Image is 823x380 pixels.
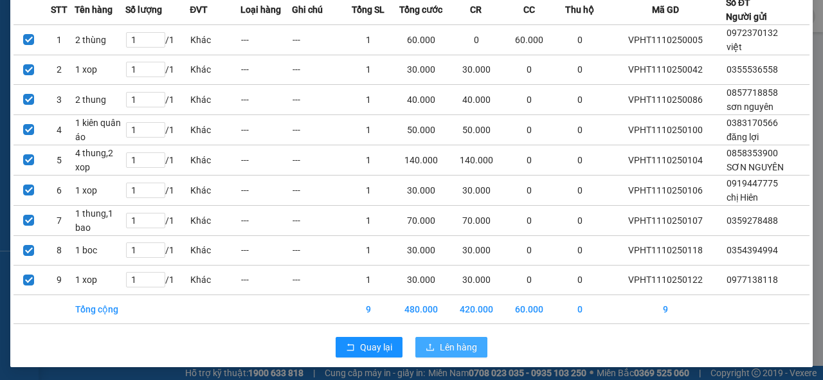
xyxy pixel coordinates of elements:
[606,55,726,84] td: VPHT1110250042
[343,145,393,175] td: 1
[190,265,240,294] td: Khác
[44,114,75,145] td: 4
[75,294,125,323] td: Tổng cộng
[125,265,190,294] td: / 1
[606,24,726,55] td: VPHT1110250005
[415,337,487,357] button: uploadLên hàng
[606,84,726,114] td: VPHT1110250086
[393,55,449,84] td: 30.000
[292,205,343,235] td: ---
[503,145,554,175] td: 0
[399,3,442,17] span: Tổng cước
[503,265,554,294] td: 0
[343,294,393,323] td: 9
[393,145,449,175] td: 140.000
[393,235,449,265] td: 30.000
[125,114,190,145] td: / 1
[503,235,554,265] td: 0
[393,175,449,205] td: 30.000
[449,114,504,145] td: 50.000
[240,55,291,84] td: ---
[240,84,291,114] td: ---
[393,24,449,55] td: 60.000
[240,145,291,175] td: ---
[727,64,778,75] span: 0355536558
[449,145,504,175] td: 140.000
[343,205,393,235] td: 1
[292,175,343,205] td: ---
[240,114,291,145] td: ---
[125,175,190,205] td: / 1
[240,3,281,17] span: Loại hàng
[292,235,343,265] td: ---
[555,175,606,205] td: 0
[727,162,784,172] span: SƠN NGUYÊN
[44,235,75,265] td: 8
[346,343,355,353] span: rollback
[393,265,449,294] td: 30.000
[240,175,291,205] td: ---
[190,3,208,17] span: ĐVT
[555,235,606,265] td: 0
[71,48,292,64] li: Hotline: 19001874
[393,84,449,114] td: 40.000
[727,148,778,158] span: 0858353900
[44,55,75,84] td: 2
[16,93,140,158] b: GỬI : VP [PERSON_NAME]
[190,24,240,55] td: Khác
[343,24,393,55] td: 1
[426,343,435,353] span: upload
[503,294,554,323] td: 60.000
[606,205,726,235] td: VPHT1110250107
[75,55,125,84] td: 1 xop
[343,235,393,265] td: 1
[240,235,291,265] td: ---
[190,84,240,114] td: Khác
[449,24,504,55] td: 0
[555,294,606,323] td: 0
[606,175,726,205] td: VPHT1110250106
[152,15,210,31] b: Phú Quý
[503,175,554,205] td: 0
[727,28,778,38] span: 0972370132
[555,265,606,294] td: 0
[75,114,125,145] td: 1 kiên quân áo
[360,340,392,354] span: Quay lại
[727,192,758,203] span: chị Hiên
[75,84,125,114] td: 2 thung
[393,205,449,235] td: 70.000
[343,114,393,145] td: 1
[125,145,190,175] td: / 1
[292,24,343,55] td: ---
[75,3,113,17] span: Tên hàng
[44,175,75,205] td: 6
[503,84,554,114] td: 0
[727,118,778,128] span: 0383170566
[44,265,75,294] td: 9
[727,42,742,52] span: việt
[449,235,504,265] td: 30.000
[727,132,759,142] span: đăng lợi
[190,55,240,84] td: Khác
[190,175,240,205] td: Khác
[292,265,343,294] td: ---
[606,114,726,145] td: VPHT1110250100
[555,114,606,145] td: 0
[393,114,449,145] td: 50.000
[71,32,292,48] li: 146 [GEOGRAPHIC_DATA], [GEOGRAPHIC_DATA]
[190,235,240,265] td: Khác
[449,84,504,114] td: 40.000
[336,337,402,357] button: rollbackQuay lại
[75,24,125,55] td: 2 thùng
[140,93,223,122] h1: VPHT1110250118
[503,114,554,145] td: 0
[75,175,125,205] td: 1 xop
[190,114,240,145] td: Khác
[470,3,482,17] span: CR
[523,3,535,17] span: CC
[449,265,504,294] td: 30.000
[292,3,323,17] span: Ghi chú
[606,235,726,265] td: VPHT1110250118
[440,340,477,354] span: Lên hàng
[449,294,504,323] td: 420.000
